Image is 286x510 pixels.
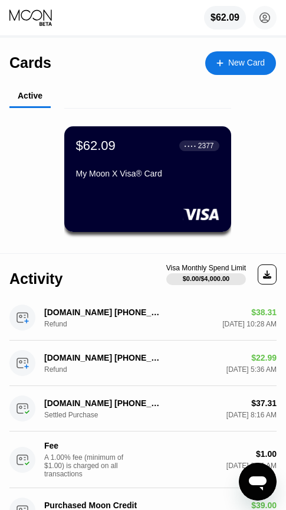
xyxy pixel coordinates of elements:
[226,462,277,470] div: [DATE] 8:16 AM
[183,275,230,282] div: $0.00 / $4,000.00
[44,441,162,450] div: Fee
[204,6,246,30] div: $62.09
[76,169,219,178] div: My Moon X Visa® Card
[166,264,246,272] div: Visa Monthly Spend Limit
[251,501,277,510] div: $39.00
[239,463,277,501] iframe: 启动消息传送窗口的按钮
[226,365,277,374] div: [DATE] 5:36 AM
[76,138,116,153] div: $62.09
[228,58,265,68] div: New Card
[44,320,103,328] div: Refund
[44,501,162,510] div: Purchased Moon Credit
[44,398,162,408] div: [DOMAIN_NAME] [PHONE_NUMBER] US
[9,54,51,71] div: Cards
[9,295,277,341] div: [DOMAIN_NAME] [PHONE_NUMBER] USRefund$38.31[DATE] 10:28 AM
[256,449,277,459] div: $1.00
[226,411,277,419] div: [DATE] 8:16 AM
[44,308,162,317] div: [DOMAIN_NAME] [PHONE_NUMBER] US
[18,91,42,100] div: Active
[251,398,277,408] div: $37.31
[44,453,133,478] div: A 1.00% fee (minimum of $1.00) is charged on all transactions
[44,411,103,419] div: Settled Purchase
[185,144,196,148] div: ● ● ● ●
[211,12,239,23] div: $62.09
[166,264,246,285] div: Visa Monthly Spend Limit$0.00/$4,000.00
[251,353,277,362] div: $22.99
[9,431,277,488] div: FeeA 1.00% fee (minimum of $1.00) is charged on all transactions$1.00[DATE] 8:16 AM
[44,353,162,362] div: [DOMAIN_NAME] [PHONE_NUMBER] US
[9,341,277,386] div: [DOMAIN_NAME] [PHONE_NUMBER] USRefund$22.99[DATE] 5:36 AM
[198,142,214,150] div: 2377
[64,126,231,232] div: $62.09● ● ● ●2377My Moon X Visa® Card
[44,365,103,374] div: Refund
[205,51,276,75] div: New Card
[9,386,277,431] div: [DOMAIN_NAME] [PHONE_NUMBER] USSettled Purchase$37.31[DATE] 8:16 AM
[251,308,277,317] div: $38.31
[9,270,63,287] div: Activity
[222,320,277,328] div: [DATE] 10:28 AM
